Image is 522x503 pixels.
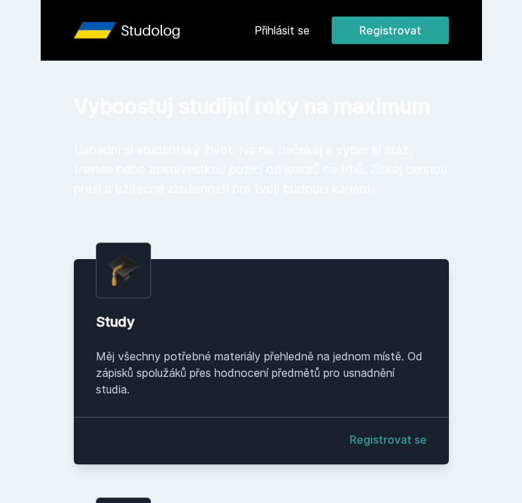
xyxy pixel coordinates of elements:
h1: Vyboostuj studijní roky na maximum [74,94,449,119]
p: Usnadni si studentský život. Na nic nečekej a vyber si stáž, trainee nebo absolvestkou pozici od ... [74,141,449,198]
img: graduation-cap.png [108,254,139,287]
button: Registrovat [332,17,449,44]
a: Registrovat se [350,431,427,448]
a: Přihlásit se [254,22,310,39]
div: Study [96,312,427,331]
div: Měj všechny potřebné materiály přehledně na jednom místě. Od zápisků spolužáků přes hodnocení pře... [96,348,427,398]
